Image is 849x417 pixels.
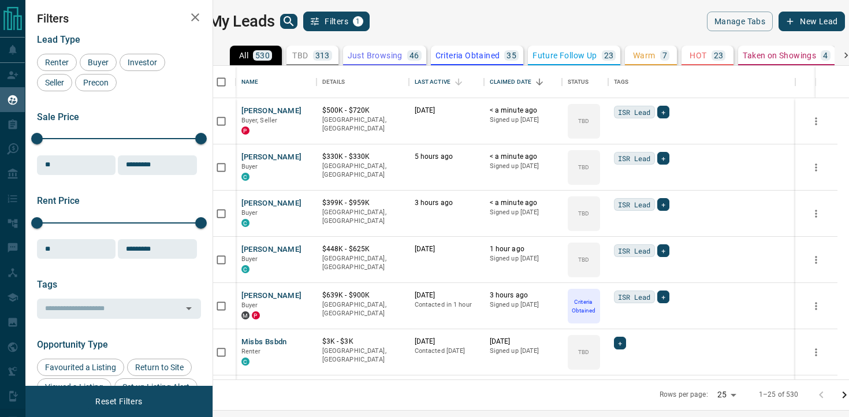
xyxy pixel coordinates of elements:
div: mrloft.ca [241,311,250,319]
div: Favourited a Listing [37,359,124,376]
div: + [657,106,669,118]
div: Set up Listing Alert [114,378,198,396]
p: < a minute ago [490,106,556,116]
button: Sort [531,74,548,90]
p: 35 [507,51,516,59]
p: [GEOGRAPHIC_DATA], [GEOGRAPHIC_DATA] [322,116,403,133]
p: 3 hours ago [490,291,556,300]
button: Open [181,300,197,317]
div: + [614,337,626,349]
div: condos.ca [241,173,250,181]
button: Reset Filters [88,392,150,411]
div: + [657,244,669,257]
div: Buyer [80,54,117,71]
span: Lead Type [37,34,80,45]
span: + [661,152,665,164]
p: Future Follow Up [533,51,597,59]
p: TBD [578,255,589,264]
p: Warm [633,51,656,59]
span: Renter [241,348,261,355]
p: $448K - $625K [322,244,403,254]
p: $3K - $3K [322,337,403,347]
div: Status [568,66,589,98]
div: property.ca [241,126,250,135]
p: 46 [409,51,419,59]
button: more [807,344,825,361]
p: Signed up [DATE] [490,116,556,125]
div: Last Active [409,66,484,98]
div: Claimed Date [484,66,562,98]
p: 1 hour ago [490,244,556,254]
p: [DATE] [490,337,556,347]
div: Tags [608,66,795,98]
p: Contacted in 1 hour [415,300,478,310]
p: TBD [292,51,308,59]
p: Taken on Showings [743,51,816,59]
button: Manage Tabs [707,12,773,31]
div: + [657,291,669,303]
p: TBD [578,163,589,172]
button: more [807,251,825,269]
p: [DATE] [415,337,478,347]
p: < a minute ago [490,198,556,208]
span: + [661,291,665,303]
span: ISR Lead [618,106,651,118]
div: condos.ca [241,219,250,227]
p: All [239,51,248,59]
span: Buyer [241,301,258,309]
div: Last Active [415,66,450,98]
span: ISR Lead [618,199,651,210]
p: 23 [714,51,724,59]
span: Rent Price [37,195,80,206]
p: TBD [578,209,589,218]
button: Misbs Bsbdn [241,337,287,348]
span: Buyer [241,255,258,263]
p: 7 [662,51,667,59]
button: search button [280,14,297,29]
button: more [807,113,825,130]
span: ISR Lead [618,245,651,256]
p: 313 [315,51,330,59]
h2: Filters [37,12,201,25]
span: Opportunity Type [37,339,108,350]
p: 5 hours ago [415,152,478,162]
p: Signed up [DATE] [490,300,556,310]
div: Return to Site [127,359,192,376]
p: 530 [255,51,270,59]
p: Signed up [DATE] [490,347,556,356]
div: Name [236,66,316,98]
p: [GEOGRAPHIC_DATA], [GEOGRAPHIC_DATA] [322,347,403,364]
p: 4 [823,51,828,59]
div: + [657,198,669,211]
p: Just Browsing [348,51,403,59]
button: more [807,205,825,222]
p: Rows per page: [660,390,708,400]
span: + [661,106,665,118]
p: [GEOGRAPHIC_DATA], [GEOGRAPHIC_DATA] [322,300,403,318]
span: ISR Lead [618,152,651,164]
p: TBD [578,348,589,356]
p: HOT [690,51,706,59]
p: $639K - $900K [322,291,403,300]
div: + [657,152,669,165]
p: Signed up [DATE] [490,208,556,217]
button: more [807,297,825,315]
p: $500K - $720K [322,106,403,116]
div: Details [316,66,409,98]
div: Details [322,66,345,98]
span: Sale Price [37,111,79,122]
button: New Lead [779,12,845,31]
p: 1–25 of 530 [759,390,798,400]
p: [GEOGRAPHIC_DATA], [GEOGRAPHIC_DATA] [322,254,403,272]
div: condos.ca [241,265,250,273]
span: Investor [124,58,161,67]
span: + [661,245,665,256]
span: ISR Lead [618,291,651,303]
div: condos.ca [241,358,250,366]
span: Tags [37,279,57,290]
button: [PERSON_NAME] [241,291,302,301]
div: Claimed Date [490,66,532,98]
p: Criteria Obtained [435,51,500,59]
p: [DATE] [415,244,478,254]
p: Signed up [DATE] [490,254,556,263]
